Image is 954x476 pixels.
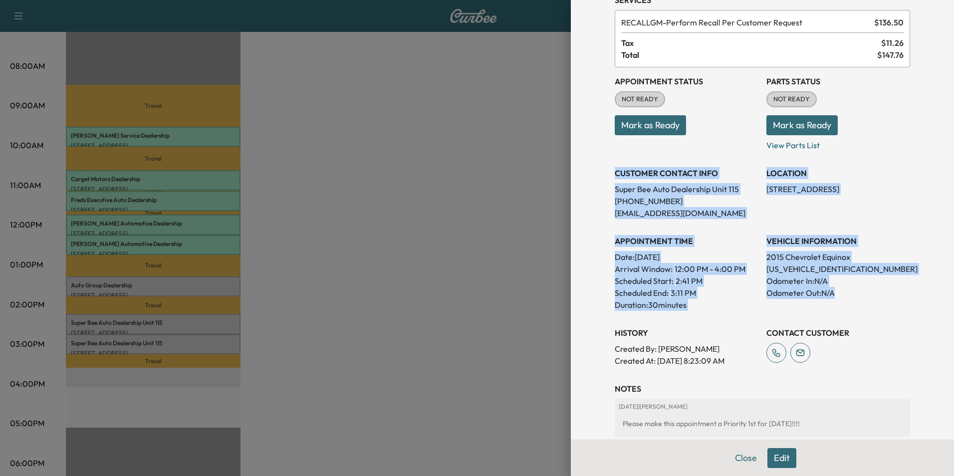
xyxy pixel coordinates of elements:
div: Please make this appointment a Priority 1st for [DATE]!!!! [619,415,906,433]
h3: Parts Status [766,75,910,87]
h3: Appointment Status [615,75,758,87]
p: Super Bee Auto Dealership Unit 115 [615,183,758,195]
h3: History [615,327,758,339]
p: Created At : [DATE] 8:23:09 AM [615,355,758,367]
p: [PHONE_NUMBER] [615,195,758,207]
span: $ 136.50 [874,16,904,28]
p: Odometer In: N/A [766,275,910,287]
p: View Parts List [766,135,910,151]
p: 3:11 PM [671,287,696,299]
p: [STREET_ADDRESS] [766,183,910,195]
span: Perform Recall Per Customer Request [621,16,870,28]
p: Arrival Window: [615,263,758,275]
p: [DATE] | [PERSON_NAME] [619,403,906,411]
span: Total [621,49,877,61]
button: Mark as Ready [615,115,686,135]
p: 2:41 PM [676,275,703,287]
button: Close [728,448,763,468]
button: Mark as Ready [766,115,838,135]
span: 12:00 PM - 4:00 PM [675,263,745,275]
h3: CUSTOMER CONTACT INFO [615,167,758,179]
h3: CONTACT CUSTOMER [766,327,910,339]
span: NOT READY [616,94,664,104]
h3: LOCATION [766,167,910,179]
p: [EMAIL_ADDRESS][DOMAIN_NAME] [615,207,758,219]
h3: VEHICLE INFORMATION [766,235,910,247]
h3: NOTES [615,383,910,395]
p: Created By : [PERSON_NAME] [615,343,758,355]
p: Scheduled End: [615,287,669,299]
button: Edit [767,448,796,468]
span: $ 147.76 [877,49,904,61]
p: Duration: 30 minutes [615,299,758,311]
span: Tax [621,37,881,49]
p: Date: [DATE] [615,251,758,263]
span: NOT READY [767,94,816,104]
h3: APPOINTMENT TIME [615,235,758,247]
p: [US_VEHICLE_IDENTIFICATION_NUMBER] [766,263,910,275]
p: Odometer Out: N/A [766,287,910,299]
p: 2015 Chevrolet Equinox [766,251,910,263]
p: Scheduled Start: [615,275,674,287]
span: $ 11.26 [881,37,904,49]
